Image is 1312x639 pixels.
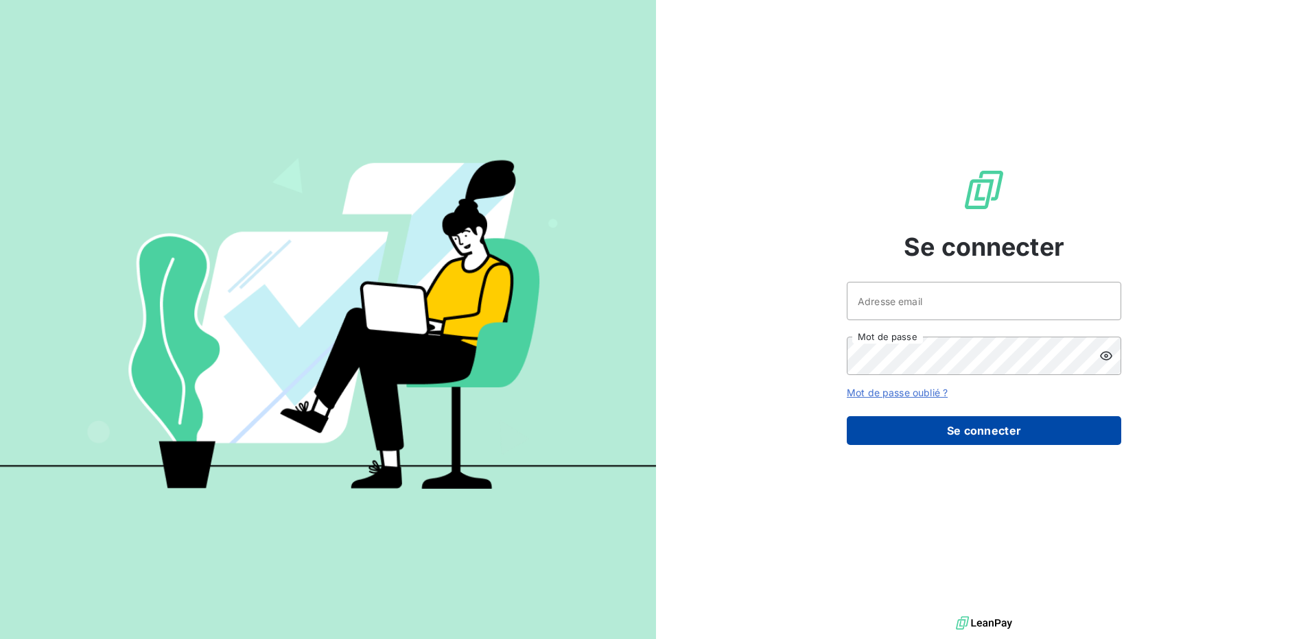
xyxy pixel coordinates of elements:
[847,387,948,398] a: Mot de passe oublié ?
[962,168,1006,212] img: Logo LeanPay
[847,416,1121,445] button: Se connecter
[847,282,1121,320] input: placeholder
[904,228,1064,265] span: Se connecter
[956,613,1012,634] img: logo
